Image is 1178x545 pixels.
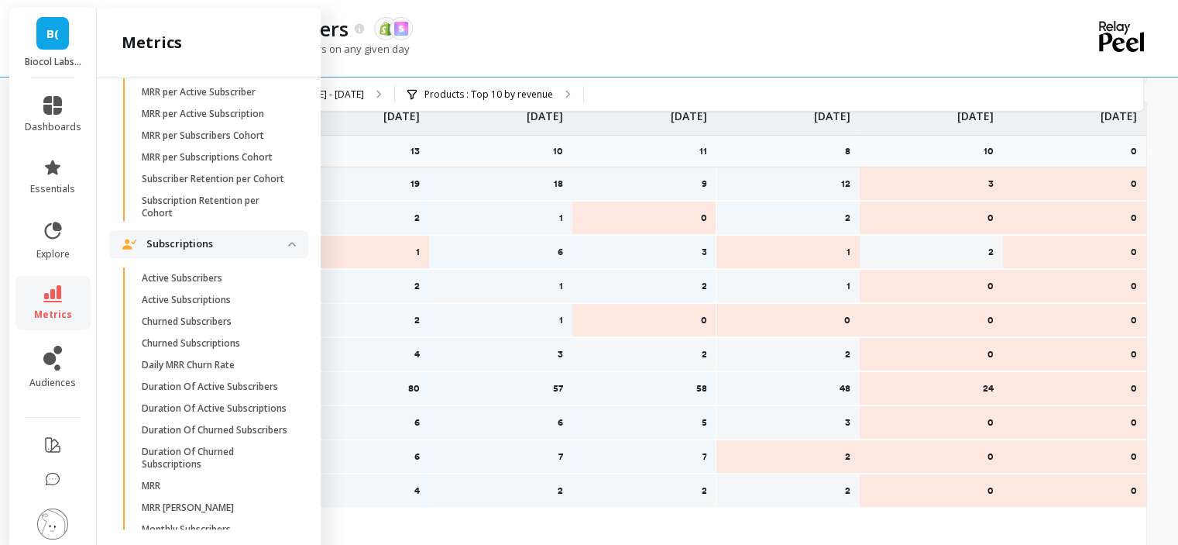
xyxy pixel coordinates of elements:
p: Duration Of Active Subscribers [142,381,278,393]
p: 6 [439,246,563,258]
p: 58 [582,382,706,395]
p: 0 [1013,212,1137,224]
p: 2 [296,314,420,326]
img: down caret icon [288,242,296,247]
p: 2 [582,485,706,497]
p: [DATE] [957,99,994,124]
p: [DATE] [383,99,420,124]
p: 0 [582,212,706,224]
p: 2 [726,450,850,463]
p: Duration Of Churned Subscriptions [142,446,290,471]
p: 4 [296,485,420,497]
p: 0 [1013,246,1137,258]
p: MRR [142,480,160,492]
p: Active Subscribers [142,272,222,285]
p: 19 [296,178,420,190]
p: 24 [870,382,994,395]
p: 0 [870,212,994,224]
p: 10 [984,145,1003,157]
p: 0 [1013,450,1137,463]
p: 3 [582,246,706,258]
img: api.skio.svg [394,22,408,36]
p: MRR per Subscribers Cohort [142,129,264,142]
p: 6 [439,416,563,429]
p: 57 [439,382,563,395]
p: 10 [553,145,572,157]
p: 0 [1013,314,1137,326]
p: Churned Subscribers [142,316,232,328]
p: 3 [870,178,994,190]
p: 80 [296,382,420,395]
p: [DATE] [814,99,850,124]
p: Daily MRR Churn Rate [142,359,235,371]
p: 11 [699,145,716,157]
p: 0 [1013,280,1137,292]
p: 6 [296,450,420,463]
p: 3 [726,416,850,429]
p: [DATE] [670,99,706,124]
span: explore [36,248,70,260]
p: MRR per Active Subscription [142,108,264,120]
p: 2 [726,348,850,360]
p: 0 [870,348,994,360]
p: 0 [1013,382,1137,395]
p: 2 [296,280,420,292]
p: 0 [870,485,994,497]
p: 0 [870,416,994,429]
p: 0 [870,314,994,326]
p: Duration Of Churned Subscribers [142,424,287,436]
p: Active Subscriptions [142,294,231,306]
p: 0 [1013,485,1137,497]
p: 5 [582,416,706,429]
img: navigation item icon [122,239,137,250]
p: Subscriptions [146,236,288,252]
p: 0 [1131,145,1146,157]
p: 12 [726,178,850,190]
p: Churned Subscriptions [142,337,240,350]
img: profile picture [37,509,68,540]
p: [DATE] [527,99,563,124]
p: Biocol Labs (US) [25,56,81,68]
p: 0 [726,314,850,326]
p: 7 [582,450,706,463]
p: 8 [845,145,860,157]
span: dashboards [25,121,81,133]
p: 0 [1013,178,1137,190]
p: 13 [410,145,429,157]
p: Subscription Retention per Cohort [142,195,290,219]
p: 1 [726,280,850,292]
p: 0 [1013,416,1137,429]
p: 0 [582,314,706,326]
p: Subscriber Retention per Cohort [142,173,284,185]
p: Products : Top 10 by revenue [424,88,553,101]
p: 0 [1013,348,1137,360]
p: 7 [439,450,563,463]
p: 2 [726,485,850,497]
p: 6 [296,416,420,429]
p: 18 [439,178,563,190]
p: 2 [582,348,706,360]
p: 2 [582,280,706,292]
p: Duration Of Active Subscriptions [142,402,287,415]
span: essentials [30,183,75,195]
p: 4 [296,348,420,360]
p: 2 [296,212,420,224]
span: audiences [29,377,76,389]
p: 0 [870,450,994,463]
p: MRR [PERSON_NAME] [142,502,234,514]
p: [DATE] [1101,99,1137,124]
p: 1 [726,246,850,258]
p: 2 [439,485,563,497]
p: MRR per Active Subscriber [142,86,256,98]
p: 1 [439,280,563,292]
p: 2 [726,212,850,224]
p: MRR per Subscriptions Cohort [142,151,273,164]
img: api.shopify.svg [379,22,393,36]
h2: metrics [122,32,182,53]
span: metrics [34,309,72,321]
p: 9 [582,178,706,190]
p: 1 [439,314,563,326]
span: B( [46,25,59,43]
p: 48 [726,382,850,395]
p: 0 [870,280,994,292]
